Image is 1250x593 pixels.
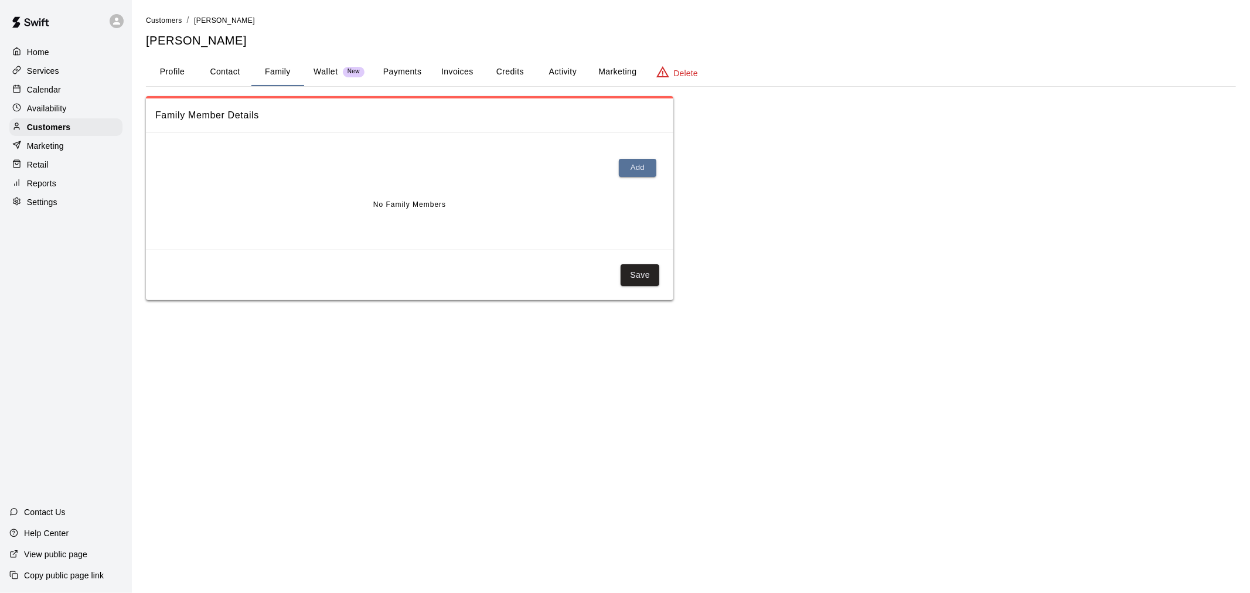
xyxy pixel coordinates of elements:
[9,81,122,98] a: Calendar
[619,159,656,177] button: Add
[314,66,338,78] p: Wallet
[187,14,189,26] li: /
[146,58,199,86] button: Profile
[24,506,66,518] p: Contact Us
[9,118,122,136] a: Customers
[24,527,69,539] p: Help Center
[589,58,646,86] button: Marketing
[9,100,122,117] a: Availability
[251,58,304,86] button: Family
[27,140,64,152] p: Marketing
[9,43,122,61] a: Home
[431,58,483,86] button: Invoices
[9,156,122,173] a: Retail
[9,193,122,211] a: Settings
[27,46,49,58] p: Home
[155,108,664,123] span: Family Member Details
[373,196,446,214] span: No Family Members
[27,103,67,114] p: Availability
[536,58,589,86] button: Activity
[483,58,536,86] button: Credits
[146,14,1236,27] nav: breadcrumb
[674,67,698,79] p: Delete
[27,65,59,77] p: Services
[27,178,56,189] p: Reports
[9,137,122,155] a: Marketing
[146,33,1236,49] h5: [PERSON_NAME]
[9,62,122,80] a: Services
[9,175,122,192] a: Reports
[27,159,49,171] p: Retail
[27,121,70,133] p: Customers
[621,264,659,286] button: Save
[146,58,1236,86] div: basic tabs example
[343,68,365,76] span: New
[374,58,431,86] button: Payments
[194,16,255,25] span: [PERSON_NAME]
[27,84,61,96] p: Calendar
[24,548,87,560] p: View public page
[146,15,182,25] a: Customers
[199,58,251,86] button: Contact
[146,16,182,25] span: Customers
[27,196,57,208] p: Settings
[24,570,104,581] p: Copy public page link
